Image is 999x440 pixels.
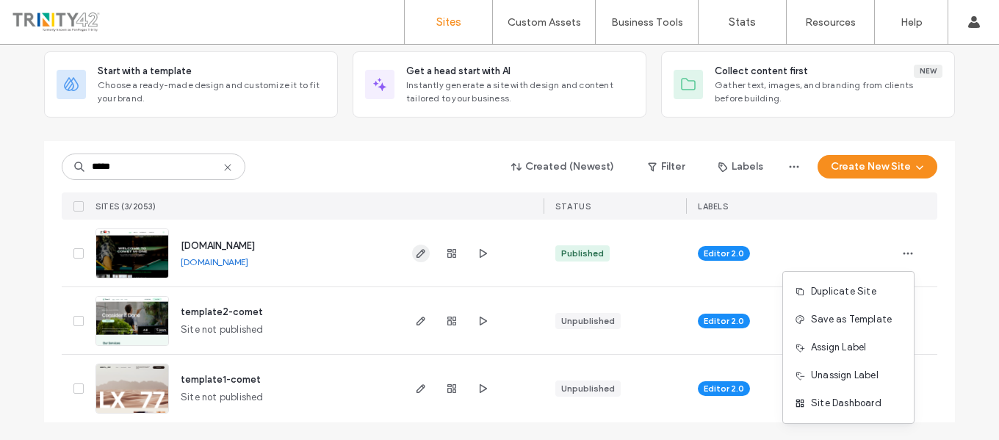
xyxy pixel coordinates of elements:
a: [DOMAIN_NAME] [181,240,255,251]
button: Create New Site [818,155,937,178]
span: Collect content first [715,64,808,79]
label: Custom Assets [508,16,581,29]
div: Published [561,247,604,260]
label: Stats [729,15,756,29]
span: Instantly generate a site with design and content tailored to your business. [406,79,634,105]
button: Created (Newest) [499,155,627,178]
span: Unassign Label [811,368,879,383]
label: Business Tools [611,16,683,29]
span: Duplicate Site [811,284,876,299]
a: template1-comet [181,374,261,385]
div: Collect content firstNewGather text, images, and branding from clients before building. [661,51,955,118]
button: Labels [705,155,776,178]
span: Save as Template [811,312,892,327]
label: Resources [805,16,856,29]
div: Start with a templateChoose a ready-made design and customize it to fit your brand. [44,51,338,118]
span: STATUS [555,201,591,212]
span: Help [33,10,63,24]
span: Editor 2.0 [704,314,744,328]
span: SITES (3/2053) [95,201,156,212]
span: Site not published [181,390,264,405]
span: Editor 2.0 [704,247,744,260]
label: Help [901,16,923,29]
span: Get a head start with AI [406,64,511,79]
span: Choose a ready-made design and customize it to fit your brand. [98,79,325,105]
span: Editor 2.0 [704,382,744,395]
span: Start with a template [98,64,192,79]
div: Get a head start with AIInstantly generate a site with design and content tailored to your business. [353,51,646,118]
div: Unpublished [561,382,615,395]
button: Filter [633,155,699,178]
a: [DOMAIN_NAME] [181,256,248,267]
span: Gather text, images, and branding from clients before building. [715,79,942,105]
a: template2-comet [181,306,263,317]
div: New [914,65,942,78]
span: Site Dashboard [811,396,881,411]
label: Sites [436,15,461,29]
span: Assign Label [811,340,866,355]
span: LABELS [698,201,728,212]
div: Unpublished [561,314,615,328]
span: Site not published [181,322,264,337]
